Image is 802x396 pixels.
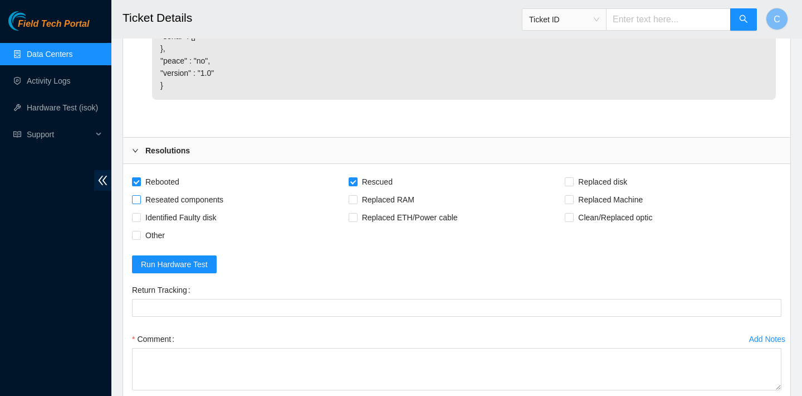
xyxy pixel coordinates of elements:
span: Replaced Machine [574,191,647,209]
button: Run Hardware Test [132,255,217,273]
a: Hardware Test (isok) [27,103,98,112]
a: Activity Logs [27,76,71,85]
span: C [774,12,780,26]
span: Identified Faulty disk [141,209,221,226]
b: Resolutions [145,144,190,157]
span: right [132,147,139,154]
span: Support [27,123,92,146]
button: search [730,8,757,31]
span: Run Hardware Test [141,258,208,271]
span: double-left [94,170,111,191]
label: Return Tracking [132,281,195,299]
button: C [766,8,788,30]
span: Clean/Replaced optic [574,209,657,226]
span: Replaced RAM [358,191,419,209]
span: Field Tech Portal [18,19,89,30]
span: Reseated components [141,191,228,209]
div: Add Notes [749,335,785,343]
span: Other [141,226,169,244]
img: Akamai Technologies [8,11,56,31]
input: Enter text here... [606,8,731,31]
span: Replaced ETH/Power cable [358,209,462,226]
span: read [13,131,21,138]
label: Comment [132,330,179,348]
span: Rebooted [141,173,184,191]
span: Replaced disk [574,173,632,191]
span: Rescued [358,173,397,191]
div: Resolutions [123,138,790,163]
a: Akamai TechnologiesField Tech Portal [8,20,89,35]
input: Return Tracking [132,299,781,317]
button: Add Notes [749,330,786,348]
span: Ticket ID [529,11,599,28]
a: Data Centers [27,50,72,59]
span: search [739,15,748,25]
textarea: Comment [132,348,781,390]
